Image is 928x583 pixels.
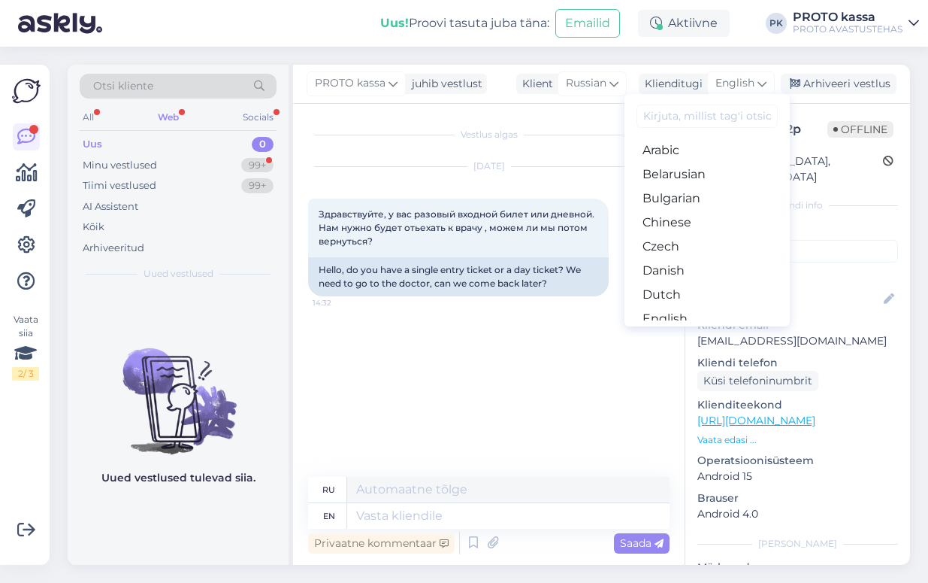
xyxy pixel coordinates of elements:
div: Kliendi info [697,199,898,212]
input: Lisa tag [697,240,898,263]
span: Offline [827,121,893,138]
div: Privaatne kommentaar [308,533,455,554]
a: Bulgarian [624,187,790,211]
div: ru [322,477,335,503]
img: No chats [68,321,289,457]
div: en [323,503,335,529]
div: PROTO kassa [793,11,902,23]
p: Kliendi telefon [697,355,898,371]
p: Brauser [697,490,898,506]
div: Arhiveeri vestlus [781,74,896,94]
div: Aktiivne [638,10,730,37]
a: Chinese [624,211,790,235]
p: Märkmed [697,560,898,575]
p: Android 15 [697,469,898,484]
div: [GEOGRAPHIC_DATA], [GEOGRAPHIC_DATA] [702,153,883,185]
p: Kliendi email [697,317,898,333]
input: Lisa nimi [698,291,881,308]
div: Tiimi vestlused [83,178,156,193]
a: [URL][DOMAIN_NAME] [697,414,815,427]
span: Saada [620,536,664,550]
p: [EMAIL_ADDRESS][DOMAIN_NAME] [697,333,898,349]
div: Proovi tasuta juba täna: [380,14,549,32]
button: Emailid [555,9,620,38]
p: Kliendi nimi [697,269,898,284]
div: Klient [516,76,553,92]
div: [DATE] [308,159,670,173]
div: 99+ [241,158,274,173]
p: Klienditeekond [697,397,898,413]
a: Belarusian [624,162,790,187]
b: Uus! [380,16,409,30]
span: Otsi kliente [93,78,153,94]
div: PROTO AVASTUSTEHAS [793,23,902,35]
div: [PERSON_NAME] [697,537,898,551]
div: Web [155,108,182,127]
div: Kõik [83,220,104,235]
span: Здравствуйте, у вас разовый входной билет или дневной. Нам нужно будет отьехать к врачу , можем л... [319,208,597,247]
div: 2 / 3 [12,367,39,381]
a: English [624,307,790,331]
p: Android 4.0 [697,506,898,522]
div: Küsi telefoninumbrit [697,371,818,391]
div: AI Assistent [83,199,138,214]
p: Vaata edasi ... [697,433,898,447]
div: juhib vestlust [406,76,482,92]
input: Kirjuta, millist tag'i otsid [636,105,778,128]
span: 14:32 [313,297,369,308]
div: All [80,108,97,127]
div: Vestlus algas [308,128,670,141]
a: Arabic [624,138,790,162]
div: PK [766,13,787,34]
p: Kliendi tag'id [697,221,898,237]
div: 99+ [241,178,274,193]
a: PROTO kassaPROTO AVASTUSTEHAS [793,11,919,35]
div: Minu vestlused [83,158,157,173]
div: Klienditugi [639,76,703,92]
a: Dutch [624,283,790,307]
p: Operatsioonisüsteem [697,453,898,469]
img: Askly Logo [12,77,41,105]
div: Vaata siia [12,313,39,381]
a: Danish [624,259,790,283]
span: Uued vestlused [144,267,213,281]
div: Hello, do you have a single entry ticket or a day ticket? We need to go to the doctor, can we com... [308,257,609,296]
div: Uus [83,137,102,152]
div: Socials [240,108,277,127]
span: English [715,75,754,92]
span: Russian [566,75,606,92]
a: Czech [624,235,790,259]
div: Arhiveeritud [83,241,144,256]
div: 0 [252,137,274,152]
p: Uued vestlused tulevad siia. [101,470,255,486]
span: PROTO kassa [315,75,385,92]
